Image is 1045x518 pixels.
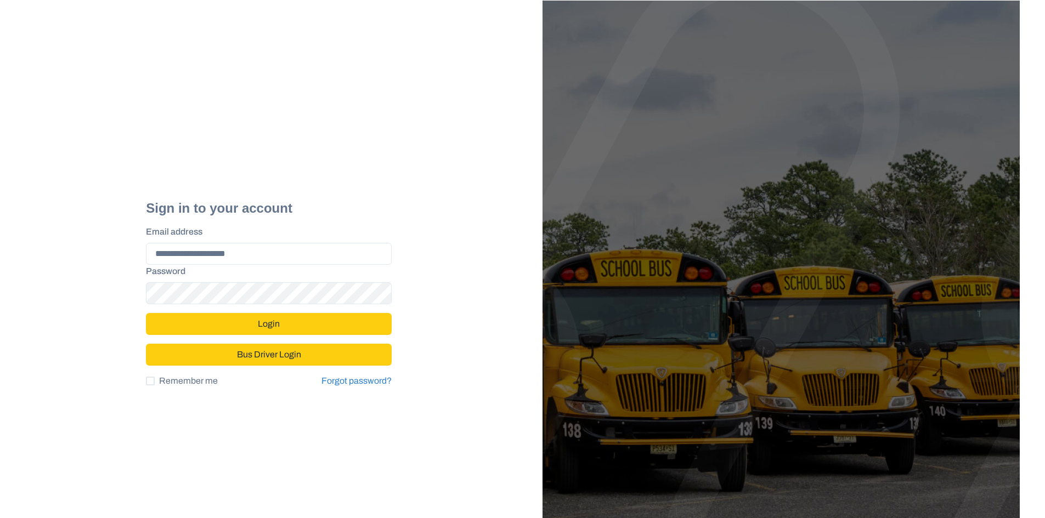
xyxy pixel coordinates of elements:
a: Bus Driver Login [146,345,392,354]
h2: Sign in to your account [146,201,392,217]
span: Remember me [159,374,218,388]
button: Bus Driver Login [146,344,392,366]
a: Forgot password? [321,376,392,385]
a: Forgot password? [321,374,392,388]
button: Login [146,313,392,335]
label: Email address [146,225,385,238]
label: Password [146,265,385,278]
